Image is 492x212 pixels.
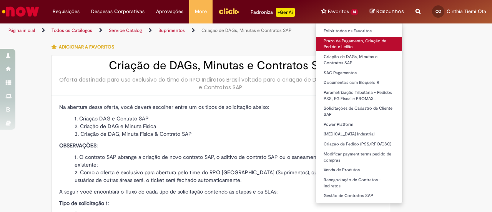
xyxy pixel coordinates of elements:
[59,59,382,72] h2: Criação de DAGs, Minutas e Contratos SAP
[1,4,40,19] img: ServiceNow
[316,150,402,164] a: Modificar payment terms pedido de compras
[75,169,382,184] li: Como a oferta é exclusivo para abertura pelo time do RPO [GEOGRAPHIC_DATA] (Suprimentos), qualque...
[276,8,295,17] p: +GenAi
[75,115,382,122] li: Criação DAG e Contrato SAP
[316,88,402,103] a: Parametrização Tributária - Pedidos PSS, EG Fiscal e PROMAX…
[316,192,402,200] a: Gestão de Contratos SAP
[158,27,185,33] a: Suprimentos
[51,39,118,55] button: Adicionar a Favoritos
[316,130,402,139] a: [MEDICAL_DATA] Industrial
[75,122,382,130] li: Criação de DAG e Minuta Física
[59,142,98,149] strong: OBSERVAÇÕES:
[201,27,291,33] a: Criação de DAGs, Minutas e Contratos SAP
[91,8,145,15] span: Despesas Corporativas
[316,69,402,77] a: SAC Pagamentos
[156,8,183,15] span: Aprovações
[316,37,402,51] a: Prazo de Pagamento, Criação de Pedido e Leilão
[8,27,35,33] a: Página inicial
[316,140,402,149] a: Criação de Pedido (PSS/RPO/CSC)
[218,5,239,17] img: click_logo_yellow_360x200.png
[75,130,382,138] li: Criação de DAG, Minuta Física & Contrato SAP
[316,53,402,67] a: Criação de DAGs, Minutas e Contratos SAP
[59,103,382,111] p: Na abertura dessa oferta, você deverá escolher entre um os tipos de solicitação abaixo:
[59,44,114,50] span: Adicionar a Favoritos
[351,9,358,15] span: 14
[59,200,109,207] strong: Tipo de solicitação 1:
[316,176,402,190] a: Renegociação de Contratos - Indiretos
[75,153,382,169] li: O contrato SAP abrange a criação de novo contrato SAP, o aditivo de contrato SAP ou o saneamento ...
[6,23,322,38] ul: Trilhas de página
[251,8,295,17] div: Padroniza
[59,76,382,91] div: Oferta destinada para uso exclusivo do time do RPO Indiretos Brasil voltado para a criação de DAG...
[376,8,404,15] span: Rascunhos
[109,27,142,33] a: Service Catalog
[447,8,486,15] span: Cinthia Tiemi Ota
[316,120,402,129] a: Power Platform
[370,8,404,15] a: Rascunhos
[316,166,402,174] a: Venda de Produtos
[52,27,92,33] a: Todos os Catálogos
[59,188,382,195] p: A seguir você encontrará o fluxo de cada tipo de solicitação contendo as etapas e os SLAs:
[328,8,349,15] span: Favoritos
[316,78,402,87] a: Documentos com Bloqueio R
[195,8,207,15] span: More
[435,9,441,14] span: CO
[316,23,402,203] ul: Favoritos
[316,104,402,119] a: Solicitações de Cadastro de Cliente SAP
[53,8,80,15] span: Requisições
[316,27,402,35] a: Exibir todos os Favoritos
